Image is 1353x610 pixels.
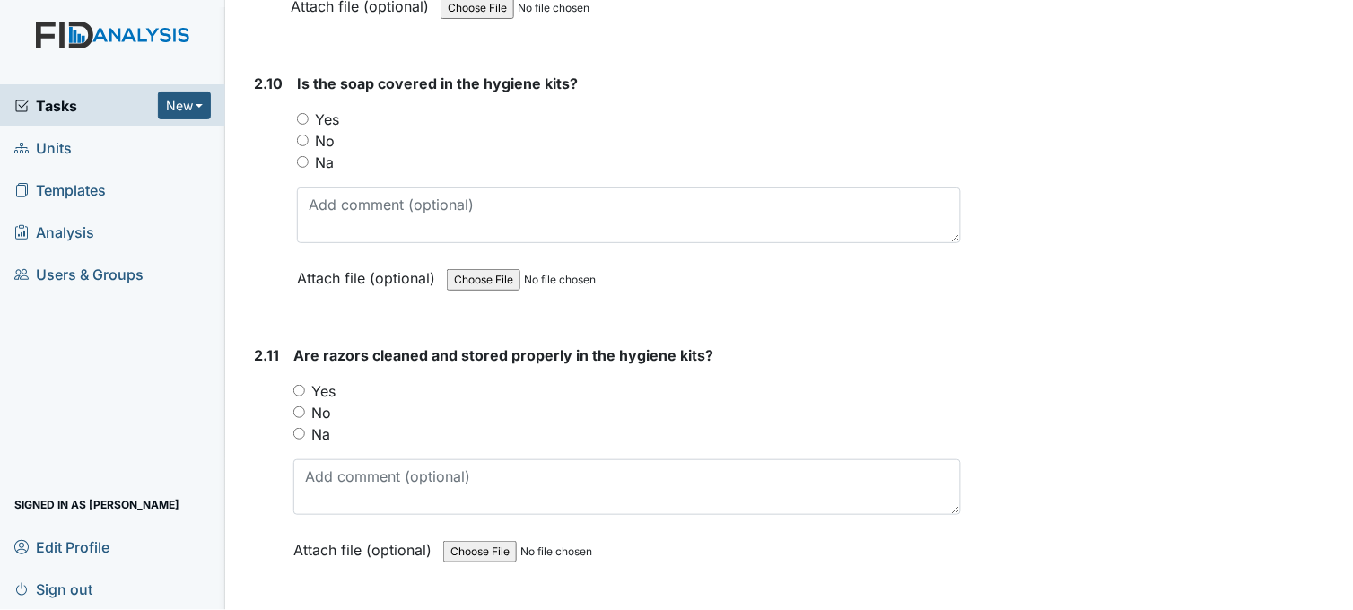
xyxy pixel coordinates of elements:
span: Is the soap covered in the hygiene kits? [297,74,578,92]
button: New [158,91,212,119]
input: Na [297,156,309,168]
input: No [293,406,305,418]
label: 2.11 [254,344,279,366]
label: Na [311,423,330,445]
input: Yes [297,113,309,125]
label: No [315,130,335,152]
label: 2.10 [254,73,283,94]
span: Signed in as [PERSON_NAME] [14,491,179,518]
label: Yes [315,109,339,130]
span: Analysis [14,218,94,246]
span: Users & Groups [14,260,144,288]
a: Tasks [14,95,158,117]
input: Yes [293,385,305,396]
label: Attach file (optional) [297,257,442,289]
span: Are razors cleaned and stored properly in the hygiene kits? [293,346,713,364]
span: Edit Profile [14,533,109,561]
span: Templates [14,176,106,204]
span: Units [14,134,72,161]
input: No [297,135,309,146]
label: No [311,402,331,423]
label: Attach file (optional) [293,529,439,561]
label: Yes [311,380,336,402]
span: Sign out [14,575,92,603]
label: Na [315,152,334,173]
input: Na [293,428,305,440]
